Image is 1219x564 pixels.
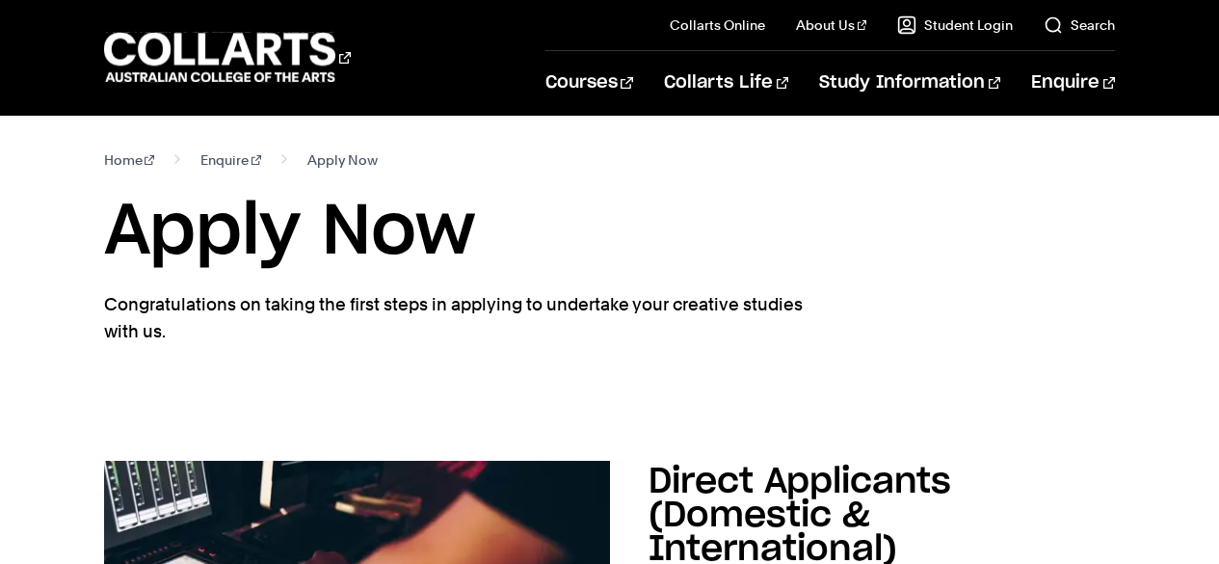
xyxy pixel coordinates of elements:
a: Collarts Life [664,51,788,115]
div: Go to homepage [104,30,351,85]
a: Search [1044,15,1115,35]
a: Courses [545,51,633,115]
a: Home [104,147,155,174]
span: Apply Now [307,147,378,174]
h1: Apply Now [104,189,1116,276]
a: Enquire [200,147,261,174]
a: Collarts Online [670,15,765,35]
a: Study Information [819,51,1000,115]
a: Enquire [1031,51,1115,115]
p: Congratulations on taking the first steps in applying to undertake your creative studies with us. [104,291,808,345]
a: About Us [796,15,867,35]
a: Student Login [897,15,1013,35]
